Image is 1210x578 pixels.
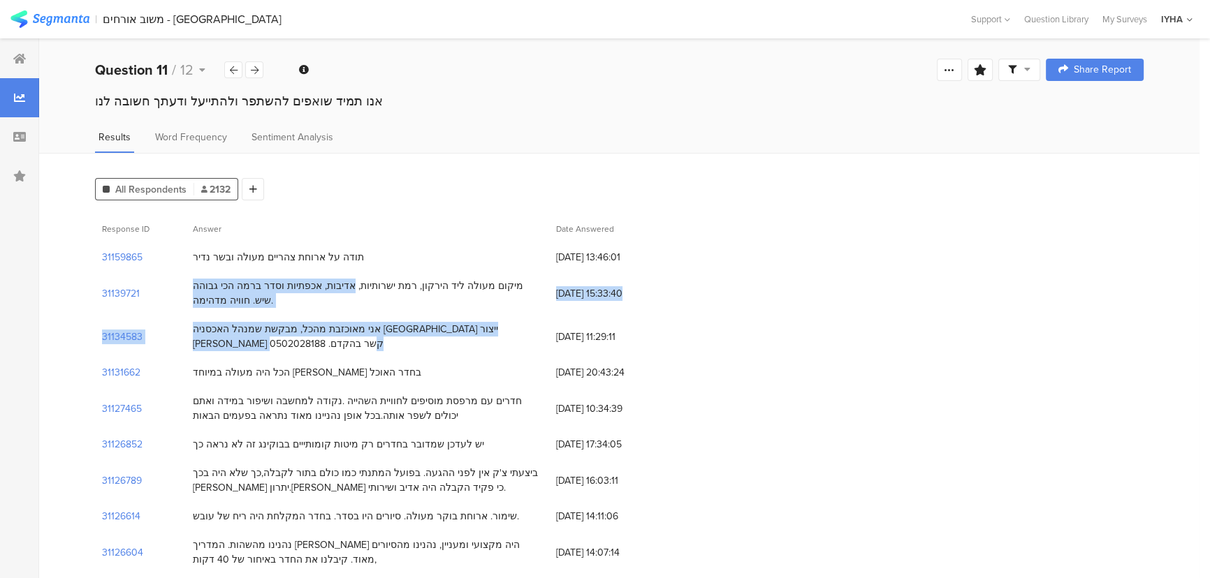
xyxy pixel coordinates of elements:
[115,182,187,197] span: All Respondents
[1095,13,1154,26] a: My Surveys
[180,59,194,80] span: 12
[102,329,143,344] section: 31134583
[102,509,140,524] section: 31126614
[172,59,176,80] span: /
[556,437,668,452] span: [DATE] 17:34:05
[1074,65,1131,75] span: Share Report
[102,286,140,301] section: 31139721
[102,401,142,416] section: 31127465
[95,11,97,27] div: |
[1017,13,1095,26] a: Question Library
[102,223,150,235] span: Response ID
[102,437,143,452] section: 31126852
[971,8,1010,30] div: Support
[556,473,668,488] span: [DATE] 16:03:11
[556,286,668,301] span: [DATE] 15:33:40
[201,182,231,197] span: 2132
[556,329,668,344] span: [DATE] 11:29:11
[193,279,542,308] div: מיקום מעולה ליד הירקון, רמת ישרותיות, אדיבות, אכפתיות וסדר ברמה הכי גבוהה שיש. חוויה מדהימה.
[193,394,542,423] div: חדרים עם מרפסת מוסיפים לחוויית השהייה .נקודה למחשבה ושיפור במידה ואתם יכולים לשפר אותה.בכל אופן נ...
[556,509,668,524] span: [DATE] 14:11:06
[95,92,1144,110] div: אנו תמיד שואפים להשתפר ולהתייעל ודעתך חשובה לנו
[193,250,364,265] div: תודה על ארוחת צהריים מעולה ובשר נדיר
[193,538,542,567] div: נהנינו מהשהות. המדריך [PERSON_NAME] היה מקצועי ומעניין, נהנינו מהסיורים מאוד. קיבלנו את החדר באיח...
[193,437,484,452] div: יש לעדכן שמדובר בחדרים רק מיטות קומותייים בבוקינג זה לא נראה כך
[193,223,221,235] span: Answer
[193,509,519,524] div: שימור. ארוחת בוקר מעולה. סיורים היו בסדר. בחדר המקלחת היה ריח של עובש.
[102,473,142,488] section: 31126789
[252,130,333,144] span: Sentiment Analysis
[193,322,542,351] div: אני מאוכזבת מהכל, מבקשת שמנהל האכסניה [GEOGRAPHIC_DATA] ייצור [PERSON_NAME] קשר בהקדם. 0502028188
[556,250,668,265] span: [DATE] 13:46:01
[10,10,89,28] img: segmanta logo
[102,365,140,380] section: 31131662
[556,365,668,380] span: [DATE] 20:43:24
[193,466,542,495] div: ביצעתי צ'ק אין לפני ההגעה. בפועל המתנתי כמו כולם בתור לקבלה,כך שלא היה בכך [PERSON_NAME] יתרון.[P...
[556,401,668,416] span: [DATE] 10:34:39
[155,130,227,144] span: Word Frequency
[99,130,131,144] span: Results
[556,223,614,235] span: Date Answered
[1161,13,1183,26] div: IYHA
[103,13,282,26] div: משוב אורחים - [GEOGRAPHIC_DATA]
[95,59,168,80] b: Question 11
[102,545,143,560] section: 31126604
[102,250,143,265] section: 31159865
[556,545,668,560] span: [DATE] 14:07:14
[193,365,421,380] div: הכל היה מעולה במיוחד [PERSON_NAME] בחדר האוכל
